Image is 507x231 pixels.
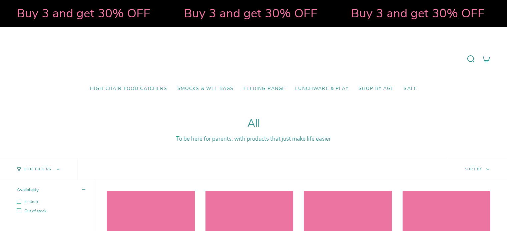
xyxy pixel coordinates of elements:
[90,86,167,92] span: High Chair Food Catchers
[465,167,482,172] span: Sort by
[196,37,311,81] a: Mumma’s Little Helpers
[173,5,307,22] strong: Buy 3 and get 30% OFF
[354,81,399,97] a: Shop by Age
[24,168,51,171] span: Hide Filters
[399,81,422,97] a: SALE
[176,135,331,143] span: To be here for parents, with products that just make life easier
[17,117,490,130] h1: All
[6,5,140,22] strong: Buy 3 and get 30% OFF
[17,187,85,195] summary: Availability
[17,187,39,193] span: Availability
[359,86,394,92] span: Shop by Age
[448,159,507,180] button: Sort by
[85,81,172,97] a: High Chair Food Catchers
[295,86,348,92] span: Lunchware & Play
[17,199,85,204] label: In stock
[341,5,474,22] strong: Buy 3 and get 30% OFF
[177,86,234,92] span: Smocks & Wet Bags
[17,208,85,214] label: Out of stock
[172,81,239,97] a: Smocks & Wet Bags
[404,86,417,92] span: SALE
[243,86,285,92] span: Feeding Range
[238,81,290,97] a: Feeding Range
[290,81,353,97] a: Lunchware & Play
